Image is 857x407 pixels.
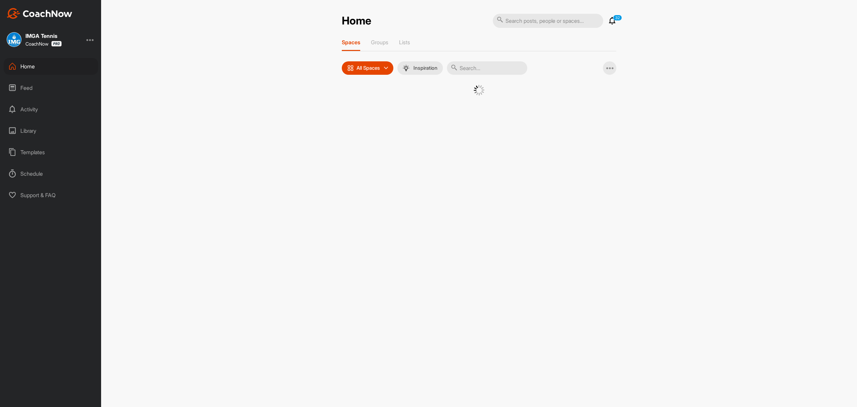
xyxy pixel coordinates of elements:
div: CoachNow [25,41,62,47]
p: Groups [371,39,388,46]
img: CoachNow Pro [51,41,62,47]
img: menuIcon [403,65,409,71]
div: Feed [4,79,98,96]
div: Templates [4,144,98,161]
div: Home [4,58,98,75]
input: Search posts, people or spaces... [493,14,603,28]
p: Spaces [342,39,360,46]
div: Schedule [4,165,98,182]
img: square_fbd24ebe9e7d24b63c563b236df2e5b1.jpg [7,32,21,47]
div: Library [4,122,98,139]
img: G6gVgL6ErOh57ABN0eRmCEwV0I4iEi4d8EwaPGI0tHgoAbU4EAHFLEQAh+QQFCgALACwIAA4AGAASAAAEbHDJSesaOCdk+8xg... [474,85,484,96]
div: IMGA Tennis [25,33,62,39]
p: All Spaces [357,65,380,71]
input: Search... [447,61,527,75]
div: Activity [4,101,98,118]
img: CoachNow [7,8,72,19]
p: Inspiration [413,65,438,71]
div: Support & FAQ [4,187,98,203]
img: icon [347,65,354,71]
h2: Home [342,14,371,27]
p: 32 [613,15,622,21]
p: Lists [399,39,410,46]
